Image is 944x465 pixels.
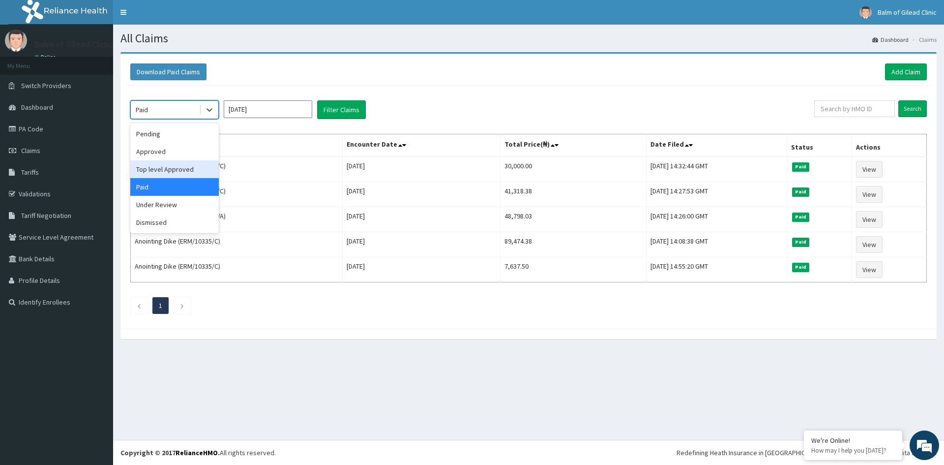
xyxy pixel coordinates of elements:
[131,232,343,257] td: Anointing Dike (ERM/10335/C)
[57,124,136,223] span: We're online!
[792,213,810,221] span: Paid
[677,448,937,458] div: Redefining Heath Insurance in [GEOGRAPHIC_DATA] using Telemedicine and Data Science!
[856,211,883,228] a: View
[343,232,500,257] td: [DATE]
[792,162,810,171] span: Paid
[130,143,219,160] div: Approved
[646,134,787,157] th: Date Filed
[646,257,787,282] td: [DATE] 14:55:20 GMT
[792,263,810,272] span: Paid
[343,156,500,182] td: [DATE]
[343,182,500,207] td: [DATE]
[878,8,937,17] span: Balm of Gilead Clinic
[792,238,810,247] span: Paid
[814,100,895,117] input: Search by HMO ID
[859,6,872,19] img: User Image
[898,100,927,117] input: Search
[131,182,343,207] td: [PERSON_NAME] (erm/10169/C)
[787,134,852,157] th: Status
[131,257,343,282] td: Anointing Dike (ERM/10335/C)
[885,63,927,80] a: Add Claim
[130,63,206,80] button: Download Paid Claims
[856,261,883,278] a: View
[113,440,944,465] footer: All rights reserved.
[343,257,500,282] td: [DATE]
[130,125,219,143] div: Pending
[811,436,895,445] div: We're Online!
[500,182,646,207] td: 41,318.38
[5,30,27,52] img: User Image
[852,134,927,157] th: Actions
[856,236,883,253] a: View
[18,49,40,74] img: d_794563401_company_1708531726252_794563401
[646,232,787,257] td: [DATE] 14:08:38 GMT
[180,301,184,310] a: Next page
[159,301,162,310] a: Page 1 is your current page
[224,100,312,118] input: Select Month and Year
[500,134,646,157] th: Total Price(₦)
[161,5,185,29] div: Minimize live chat window
[136,105,148,115] div: Paid
[317,100,366,119] button: Filter Claims
[51,55,165,68] div: Chat with us now
[646,207,787,232] td: [DATE] 14:26:00 GMT
[21,168,39,177] span: Tariffs
[500,207,646,232] td: 48,798.03
[21,81,71,90] span: Switch Providers
[343,207,500,232] td: [DATE]
[811,446,895,455] p: How may I help you today?
[500,257,646,282] td: 7,637.50
[872,35,909,44] a: Dashboard
[21,103,53,112] span: Dashboard
[5,269,187,303] textarea: Type your message and hit 'Enter'
[120,32,937,45] h1: All Claims
[130,214,219,231] div: Dismissed
[792,187,810,196] span: Paid
[343,134,500,157] th: Encounter Date
[120,448,220,457] strong: Copyright © 2017 .
[34,54,58,61] a: Online
[21,146,40,155] span: Claims
[21,211,71,220] span: Tariff Negotiation
[131,207,343,232] td: [PERSON_NAME] (ERM/10224/A)
[500,232,646,257] td: 89,474.38
[856,161,883,178] a: View
[646,156,787,182] td: [DATE] 14:32:44 GMT
[910,35,937,44] li: Claims
[137,301,141,310] a: Previous page
[646,182,787,207] td: [DATE] 14:27:53 GMT
[176,448,218,457] a: RelianceHMO
[130,196,219,214] div: Under Review
[130,178,219,196] div: Paid
[131,156,343,182] td: [PERSON_NAME] (erm/10169/C)
[34,40,113,49] p: Balm of Gilead Clinic
[131,134,343,157] th: Name
[856,186,883,203] a: View
[500,156,646,182] td: 30,000.00
[130,160,219,178] div: Top level Approved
